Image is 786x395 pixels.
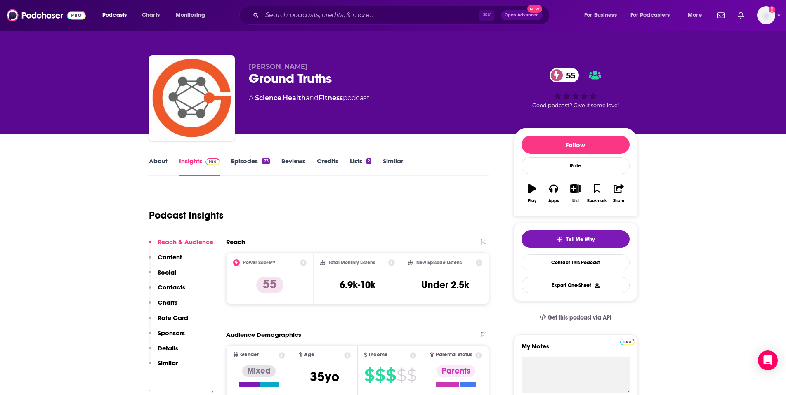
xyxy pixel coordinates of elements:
span: Good podcast? Give it some love! [532,102,619,108]
a: Get this podcast via API [533,308,618,328]
div: Search podcasts, credits, & more... [247,6,557,25]
button: Rate Card [149,314,188,329]
p: Rate Card [158,314,188,322]
h2: Power Score™ [243,260,275,266]
span: and [306,94,319,102]
span: 35 yo [310,369,339,385]
button: Social [149,268,176,284]
button: Details [149,344,178,360]
h2: Reach [226,238,245,246]
svg: Add a profile image [769,6,775,13]
button: Reach & Audience [149,238,213,253]
p: Details [158,344,178,352]
p: Charts [158,299,177,306]
button: Similar [149,359,178,374]
button: open menu [578,9,627,22]
span: For Business [584,9,617,21]
span: [PERSON_NAME] [249,63,308,71]
a: Health [283,94,306,102]
div: A podcast [249,93,369,103]
button: Export One-Sheet [522,277,630,293]
span: $ [397,369,406,382]
button: Follow [522,136,630,154]
div: Open Intercom Messenger [758,350,778,370]
span: , [281,94,283,102]
span: Open Advanced [505,13,539,17]
button: open menu [170,9,216,22]
p: Contacts [158,283,185,291]
a: Contact This Podcast [522,254,630,270]
button: Content [149,253,182,268]
p: Similar [158,359,178,367]
p: Sponsors [158,329,185,337]
a: Lists2 [350,157,371,176]
div: Apps [548,198,559,203]
span: Charts [142,9,160,21]
button: Show profile menu [757,6,775,24]
img: tell me why sparkle [556,236,563,243]
span: Parental Status [436,352,472,357]
span: New [527,5,542,13]
div: 55Good podcast? Give it some love! [514,63,637,114]
button: Sponsors [149,329,185,344]
button: List [564,179,586,208]
div: Mixed [242,365,276,377]
input: Search podcasts, credits, & more... [262,9,479,22]
div: 2 [366,158,371,164]
span: $ [375,369,385,382]
span: 55 [558,68,579,82]
span: ⌘ K [479,10,494,21]
span: Tell Me Why [566,236,595,243]
div: List [572,198,579,203]
a: Fitness [319,94,343,102]
img: Podchaser Pro [205,158,220,165]
button: tell me why sparkleTell Me Why [522,230,630,248]
button: Apps [543,179,564,208]
label: My Notes [522,342,630,357]
span: Gender [240,352,259,357]
span: Monitoring [176,9,205,21]
span: Get this podcast via API [548,314,611,321]
a: Episodes73 [231,157,269,176]
h2: Audience Demographics [226,331,301,339]
a: InsightsPodchaser Pro [179,157,220,176]
a: Show notifications dropdown [734,8,747,22]
span: More [688,9,702,21]
button: open menu [682,9,712,22]
span: $ [364,369,374,382]
img: Podchaser Pro [620,339,635,345]
span: $ [407,369,416,382]
a: Credits [317,157,338,176]
a: About [149,157,168,176]
a: Reviews [281,157,305,176]
button: Share [608,179,629,208]
div: Parents [437,365,475,377]
span: Income [369,352,388,357]
a: Pro website [620,337,635,345]
p: 55 [256,277,283,293]
button: open menu [625,9,682,22]
div: Rate [522,157,630,174]
h2: New Episode Listens [416,260,462,266]
h1: Podcast Insights [149,209,224,221]
button: Contacts [149,283,185,299]
a: Science [255,94,281,102]
button: Play [522,179,543,208]
span: Podcasts [102,9,127,21]
span: Age [304,352,314,357]
a: Show notifications dropdown [714,8,728,22]
button: Charts [149,299,177,314]
h3: Under 2.5k [421,279,469,291]
img: Podchaser - Follow, Share and Rate Podcasts [7,7,86,23]
h3: 6.9k-10k [340,279,375,291]
button: open menu [97,9,137,22]
img: Ground Truths [151,57,233,139]
a: Similar [383,157,403,176]
p: Social [158,268,176,276]
span: For Podcasters [630,9,670,21]
div: Share [613,198,624,203]
div: Play [528,198,536,203]
button: Open AdvancedNew [501,10,543,20]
